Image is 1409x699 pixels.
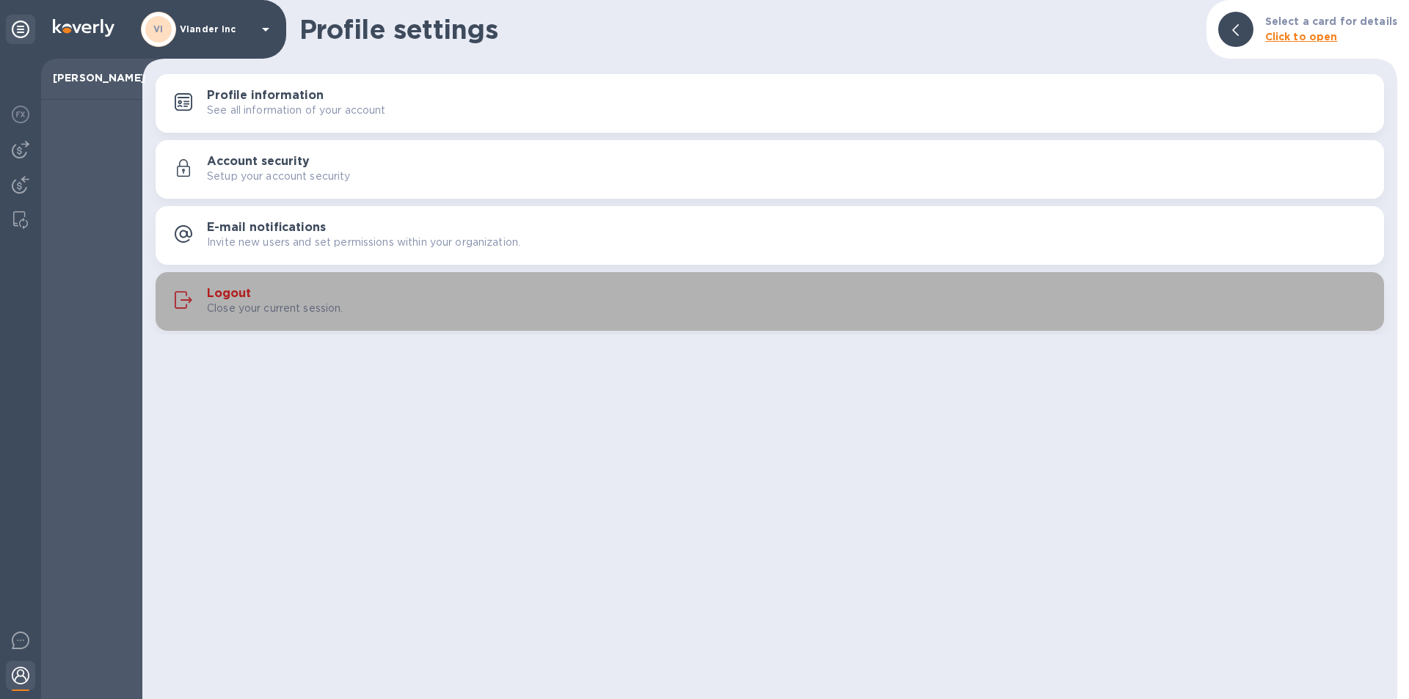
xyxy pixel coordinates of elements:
[207,103,386,118] p: See all information of your account
[156,206,1384,265] button: E-mail notificationsInvite new users and set permissions within your organization.
[207,235,520,250] p: Invite new users and set permissions within your organization.
[53,19,114,37] img: Logo
[153,23,164,34] b: VI
[12,106,29,123] img: Foreign exchange
[299,14,1195,45] h1: Profile settings
[1265,15,1397,27] b: Select a card for details
[156,140,1384,199] button: Account securitySetup your account security
[207,287,251,301] h3: Logout
[6,15,35,44] div: Unpin categories
[207,221,326,235] h3: E-mail notifications
[156,272,1384,331] button: LogoutClose your current session.
[207,89,324,103] h3: Profile information
[1265,31,1338,43] b: Click to open
[207,155,310,169] h3: Account security
[156,74,1384,133] button: Profile informationSee all information of your account
[207,301,343,316] p: Close your current session.
[207,169,351,184] p: Setup your account security
[180,24,253,34] p: Viander inc
[53,70,131,85] p: [PERSON_NAME]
